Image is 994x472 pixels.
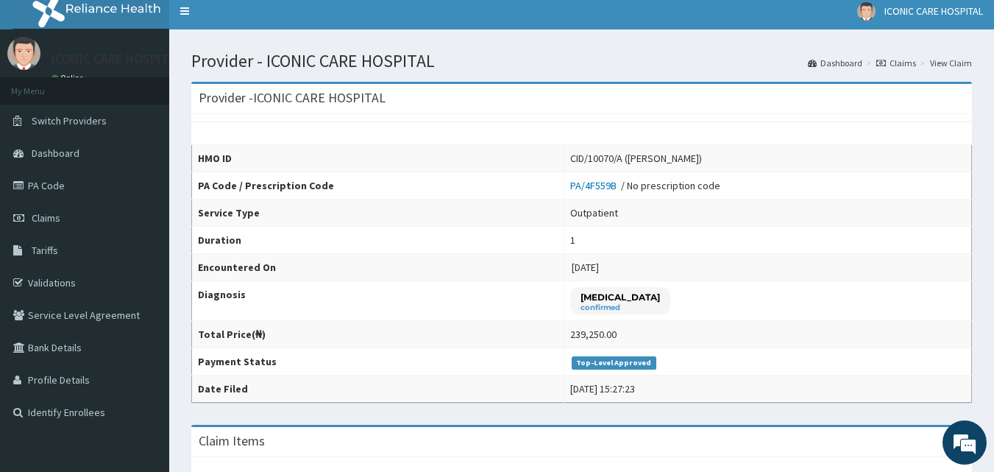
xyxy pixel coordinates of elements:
[192,172,564,200] th: PA Code / Prescription Code
[192,348,564,376] th: Payment Status
[32,244,58,257] span: Tariffs
[192,281,564,321] th: Diagnosis
[32,211,60,225] span: Claims
[241,7,277,43] div: Minimize live chat window
[77,82,247,102] div: Chat with us now
[192,376,564,403] th: Date Filed
[191,52,972,71] h1: Provider - ICONIC CARE HOSPITAL
[570,381,635,396] div: [DATE] 15:27:23
[570,205,618,220] div: Outpatient
[570,178,720,193] div: / No prescription code
[7,37,40,70] img: User Image
[27,74,60,110] img: d_794563401_company_1708531726252_794563401
[876,57,916,69] a: Claims
[192,254,564,281] th: Encountered On
[572,356,656,370] span: Top-Level Approved
[52,73,87,83] a: Online
[52,52,182,66] p: ICONIC CARE HOSPITAL
[7,315,280,367] textarea: Type your message and hit 'Enter'
[930,57,972,69] a: View Claim
[199,91,386,105] h3: Provider - ICONIC CARE HOSPITAL
[570,327,617,342] div: 239,250.00
[192,200,564,227] th: Service Type
[32,114,107,127] span: Switch Providers
[32,147,79,160] span: Dashboard
[581,304,660,311] small: confirmed
[857,2,876,21] img: User Image
[570,151,702,166] div: CID/10070/A ([PERSON_NAME])
[199,434,265,448] h3: Claim Items
[884,4,983,18] span: ICONIC CARE HOSPITAL
[572,261,599,274] span: [DATE]
[85,142,203,291] span: We're online!
[192,227,564,254] th: Duration
[808,57,862,69] a: Dashboard
[570,233,575,247] div: 1
[192,321,564,348] th: Total Price(₦)
[581,291,660,303] p: [MEDICAL_DATA]
[570,179,621,192] a: PA/4F559B
[192,145,564,172] th: HMO ID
